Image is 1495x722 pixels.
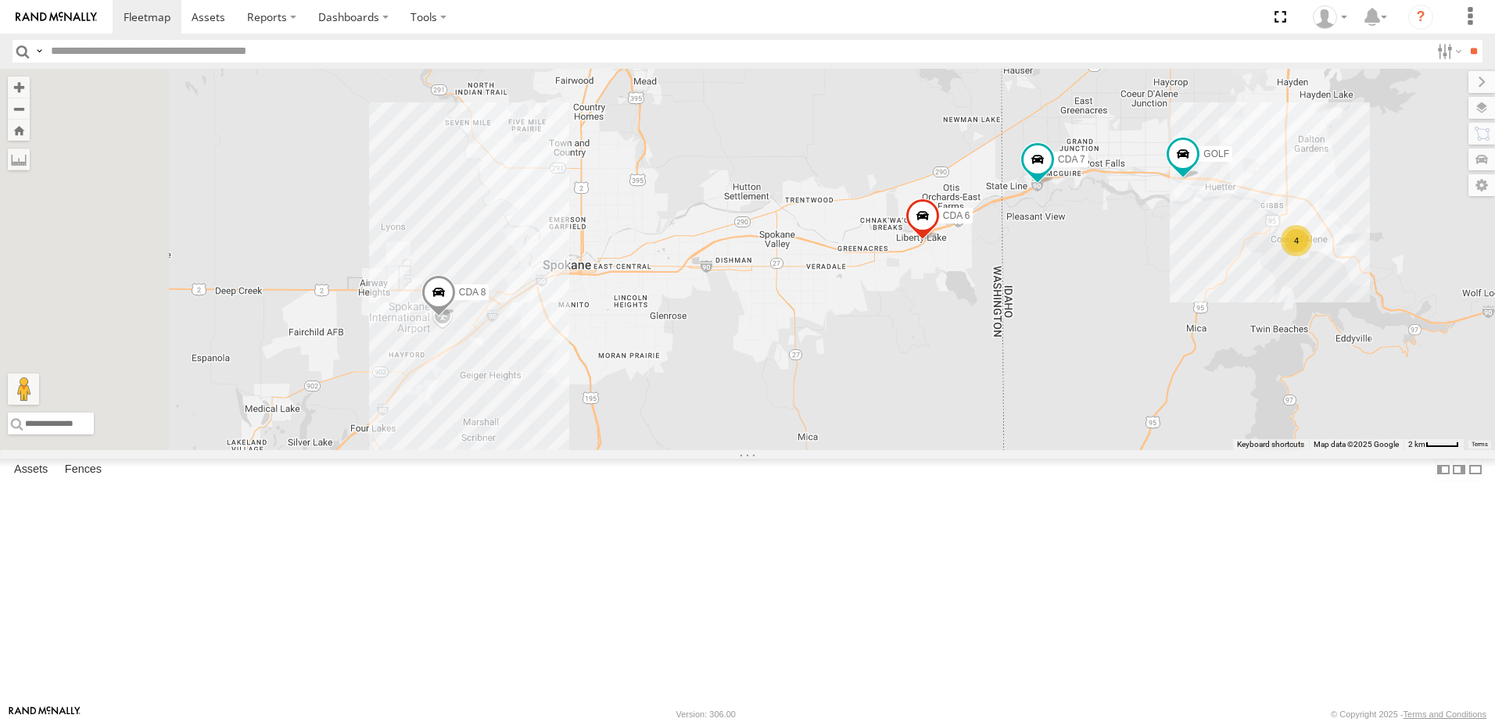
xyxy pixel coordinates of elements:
[1404,709,1486,719] a: Terms and Conditions
[8,148,30,170] label: Measure
[1404,439,1464,450] button: Map Scale: 2 km per 39 pixels
[1472,441,1488,448] a: Terms (opens in new tab)
[1058,155,1085,166] span: CDA 7
[1307,5,1353,29] div: Brandon McMartin
[1451,459,1467,481] label: Dock Summary Table to the Right
[33,40,45,63] label: Search Query
[8,77,30,98] button: Zoom in
[1408,5,1433,30] i: ?
[9,706,81,722] a: Visit our Website
[676,709,736,719] div: Version: 306.00
[16,12,97,23] img: rand-logo.svg
[8,120,30,141] button: Zoom Home
[8,374,39,405] button: Drag Pegman onto the map to open Street View
[8,98,30,120] button: Zoom out
[459,287,486,298] span: CDA 8
[1468,459,1483,481] label: Hide Summary Table
[1431,40,1465,63] label: Search Filter Options
[1468,174,1495,196] label: Map Settings
[943,210,970,221] span: CDA 6
[1281,225,1312,256] div: 4
[1203,148,1229,159] span: GOLF
[57,459,109,481] label: Fences
[6,459,56,481] label: Assets
[1436,459,1451,481] label: Dock Summary Table to the Left
[1331,709,1486,719] div: © Copyright 2025 -
[1408,440,1425,449] span: 2 km
[1314,440,1399,449] span: Map data ©2025 Google
[1237,439,1304,450] button: Keyboard shortcuts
